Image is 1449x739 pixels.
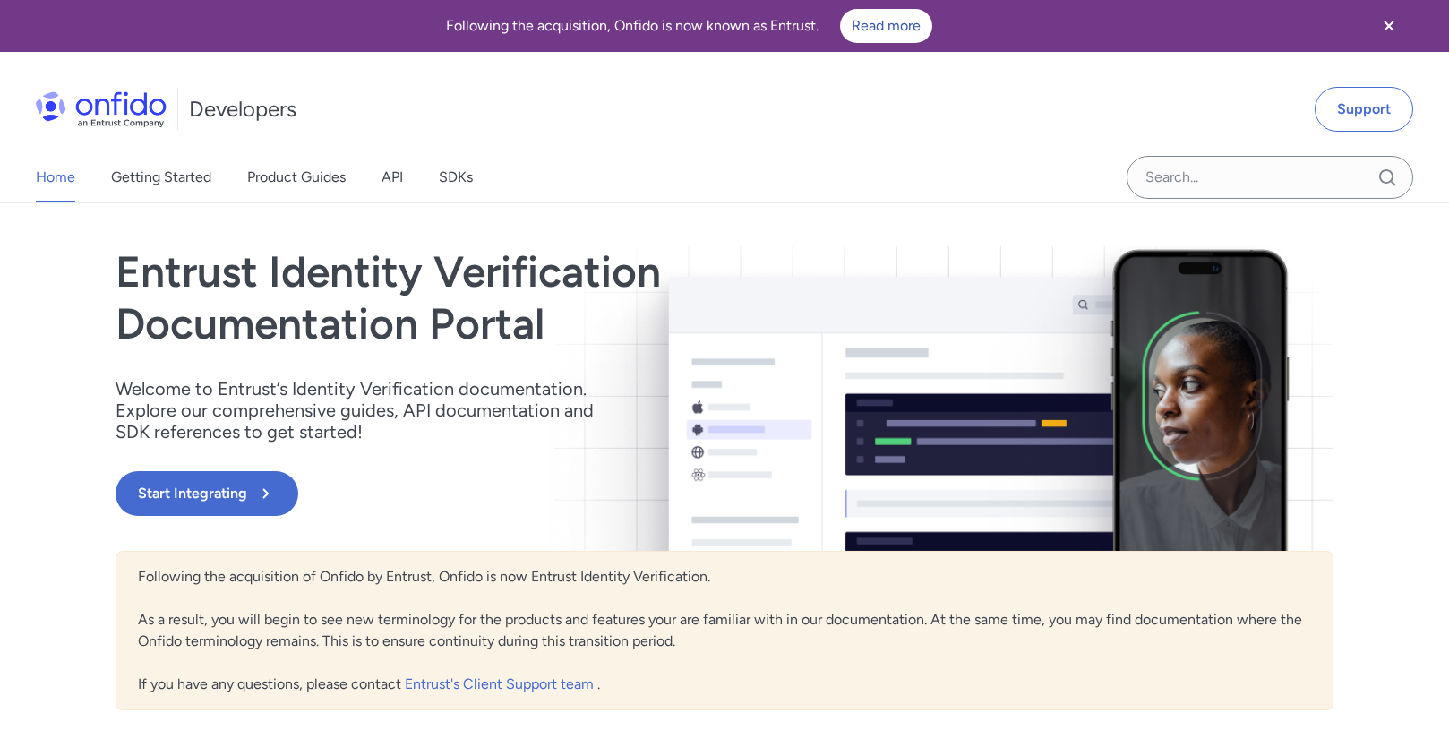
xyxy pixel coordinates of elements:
[116,551,1333,710] div: Following the acquisition of Onfido by Entrust, Onfido is now Entrust Identity Verification. As a...
[21,9,1356,43] div: Following the acquisition, Onfido is now known as Entrust.
[116,471,298,516] button: Start Integrating
[116,378,617,443] p: Welcome to Entrust’s Identity Verification documentation. Explore our comprehensive guides, API d...
[36,152,75,202] a: Home
[36,91,167,127] img: Onfido Logo
[1315,87,1413,132] a: Support
[439,152,473,202] a: SDKs
[189,95,296,124] h1: Developers
[1356,4,1422,48] button: Close banner
[116,246,968,349] h1: Entrust Identity Verification Documentation Portal
[116,471,968,516] a: Start Integrating
[1127,156,1413,199] input: Onfido search input field
[382,152,403,202] a: API
[247,152,346,202] a: Product Guides
[405,675,597,692] a: Entrust's Client Support team
[111,152,211,202] a: Getting Started
[1378,15,1400,37] svg: Close banner
[840,9,932,43] a: Read more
